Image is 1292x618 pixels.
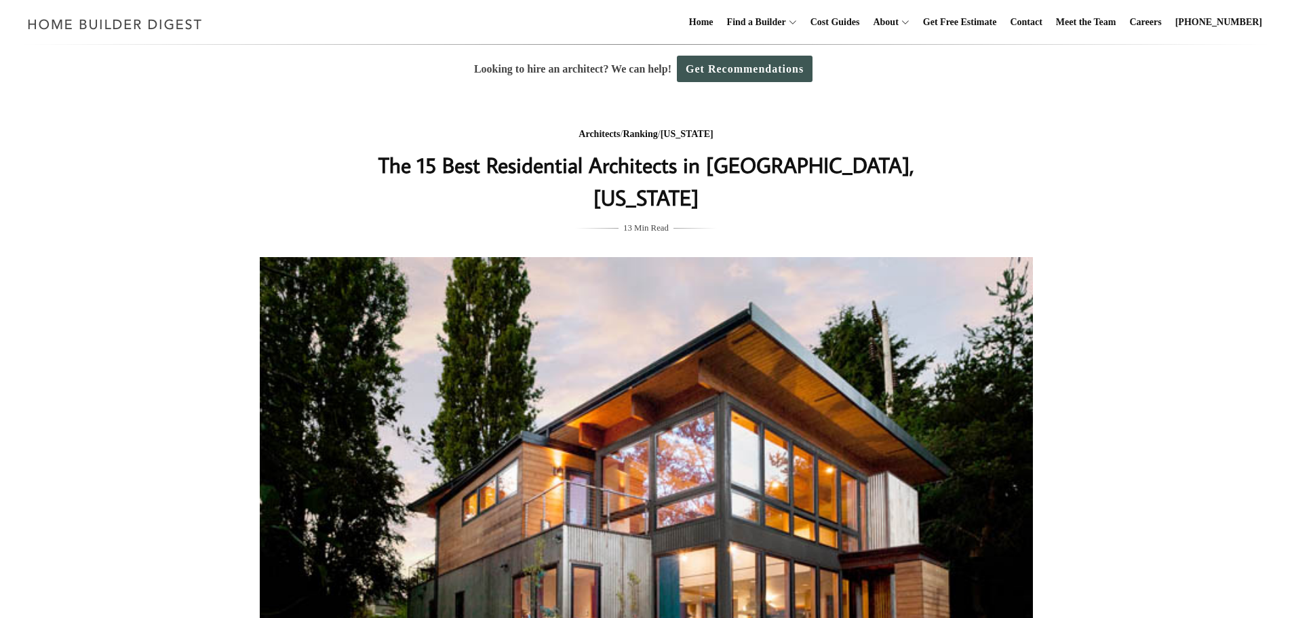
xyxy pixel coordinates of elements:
[623,220,669,235] span: 13 Min Read
[376,149,917,214] h1: The 15 Best Residential Architects in [GEOGRAPHIC_DATA], [US_STATE]
[805,1,865,44] a: Cost Guides
[623,129,657,139] a: Ranking
[1170,1,1268,44] a: [PHONE_NUMBER]
[661,129,713,139] a: [US_STATE]
[1004,1,1047,44] a: Contact
[684,1,719,44] a: Home
[579,129,620,139] a: Architects
[1124,1,1167,44] a: Careers
[722,1,786,44] a: Find a Builder
[918,1,1002,44] a: Get Free Estimate
[867,1,898,44] a: About
[677,56,813,82] a: Get Recommendations
[22,11,208,37] img: Home Builder Digest
[376,126,917,143] div: / /
[1051,1,1122,44] a: Meet the Team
